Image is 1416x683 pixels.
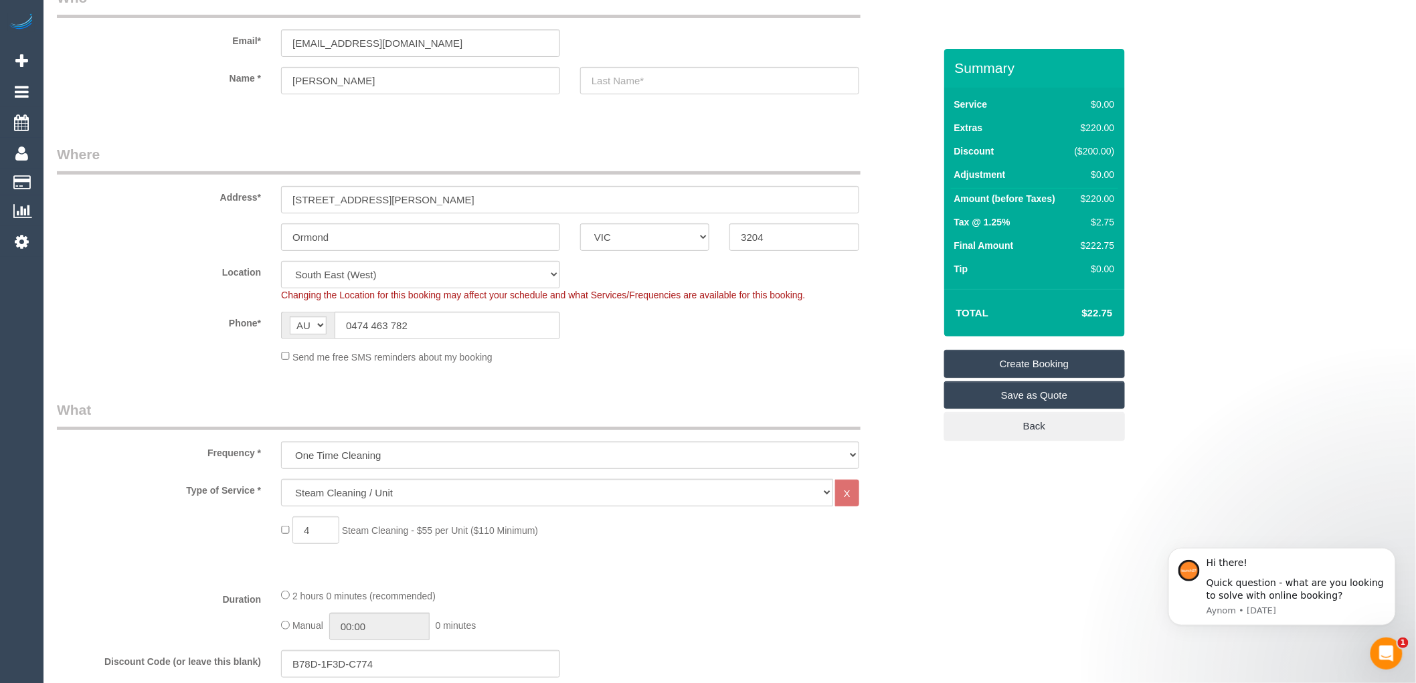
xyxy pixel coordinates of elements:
a: Save as Quote [944,381,1125,409]
label: Frequency * [47,442,271,460]
label: Type of Service * [47,479,271,497]
label: Address* [47,186,271,204]
span: 2 hours 0 minutes (recommended) [292,591,436,601]
h3: Summary [955,60,1118,76]
legend: What [57,400,861,430]
div: $222.75 [1071,239,1115,252]
iframe: Intercom notifications message [1148,528,1416,647]
span: Steam Cleaning - $55 per Unit ($110 Minimum) [342,525,538,536]
div: ($200.00) [1071,144,1115,158]
img: Automaid Logo [8,13,35,32]
label: Adjustment [954,168,1006,181]
label: Extras [954,121,983,134]
label: Duration [47,588,271,606]
input: Phone* [335,312,560,339]
label: Tax @ 1.25% [954,215,1010,229]
label: Tip [954,262,968,276]
label: Amount (before Taxes) [954,192,1055,205]
strong: Total [956,307,989,318]
input: Suburb* [281,223,560,251]
div: $2.75 [1071,215,1115,229]
div: $220.00 [1071,121,1115,134]
input: Post Code* [729,223,859,251]
label: Discount Code (or leave this blank) [47,650,271,668]
div: $0.00 [1071,98,1115,111]
label: Phone* [47,312,271,330]
div: $0.00 [1071,262,1115,276]
input: First Name* [281,67,560,94]
label: Final Amount [954,239,1014,252]
label: Email* [47,29,271,47]
span: Changing the Location for this booking may affect your schedule and what Services/Frequencies are... [281,290,805,300]
label: Discount [954,144,994,158]
span: Send me free SMS reminders about my booking [292,351,493,362]
span: Manual [292,621,323,631]
div: $220.00 [1071,192,1115,205]
label: Location [47,261,271,279]
label: Service [954,98,988,111]
span: 1 [1398,638,1409,648]
span: 0 minutes [436,621,476,631]
label: Name * [47,67,271,85]
div: $0.00 [1071,168,1115,181]
a: Create Booking [944,350,1125,378]
input: Last Name* [580,67,859,94]
h4: $22.75 [1041,308,1112,319]
iframe: Intercom live chat [1370,638,1403,670]
legend: Where [57,144,861,175]
input: Email* [281,29,560,57]
a: Back [944,412,1125,440]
